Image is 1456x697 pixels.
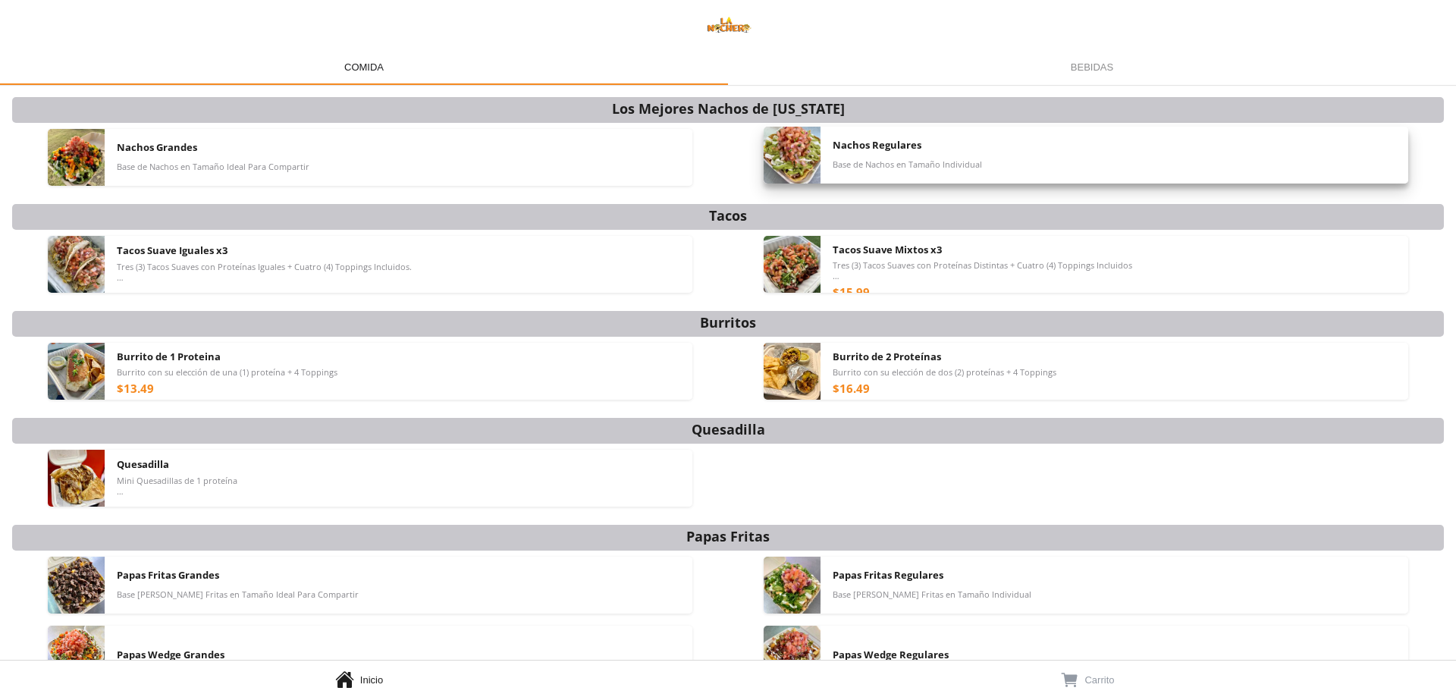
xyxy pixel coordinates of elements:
[117,648,224,661] span: Papas Wedge Grandes
[117,243,227,257] span: Tacos Suave Iguales x3
[728,661,1456,697] a: Carrito
[117,381,154,396] div: $13.49
[833,159,982,170] span: Base de Nachos en Tamaño Individual
[117,262,412,283] span: Tres (3) Tacos Suaves con Proteínas Iguales + Cuatro (4) Toppings Incluidos. *Toppings Serán Igua...
[833,589,1031,600] span: Base [PERSON_NAME] Fritas en Tamaño Individual
[117,162,309,172] span: Base de Nachos en Tamaño Ideal Para Compartir
[709,206,747,225] div: Tacos
[686,526,770,546] div: Papas Fritas
[117,457,169,471] span: Quesadilla
[1060,670,1079,690] button: 
[117,568,219,582] span: Papas Fritas Grandes
[833,243,942,256] span: Tacos Suave Mixtos x3
[833,568,943,582] span: Papas Fritas Regulares
[117,589,359,600] span: Base [PERSON_NAME] Fritas en Tamaño Ideal Para Compartir
[117,350,221,363] span: Burrito de 1 Proteina
[700,312,756,332] div: Burritos
[1084,674,1114,686] span: Carrito
[833,381,870,396] div: $16.49
[833,367,1056,378] span: Burrito con su elección de dos (2) proteínas + 4 Toppings
[833,260,1132,281] span: Tres (3) Tacos Suaves con Proteínas Distintas + Cuatro (4) Toppings Incluidos *Toppings Serán Igu...
[833,284,870,300] div: $15.99
[612,99,845,118] div: Los Mejores Nachos de [US_STATE]
[833,138,921,152] span: Nachos Regulares
[117,476,237,497] span: Mini Quesadillas de 1 proteína Toppings Salen Aparte
[833,648,949,661] span: Papas Wedge Regulares
[117,140,197,154] span: Nachos Grandes
[692,419,765,439] div: Quesadilla
[117,367,337,378] span: Burrito con su elección de una (1) proteína + 4 Toppings
[833,350,941,363] span: Burrito de 2 Proteínas
[360,674,383,686] span: Inicio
